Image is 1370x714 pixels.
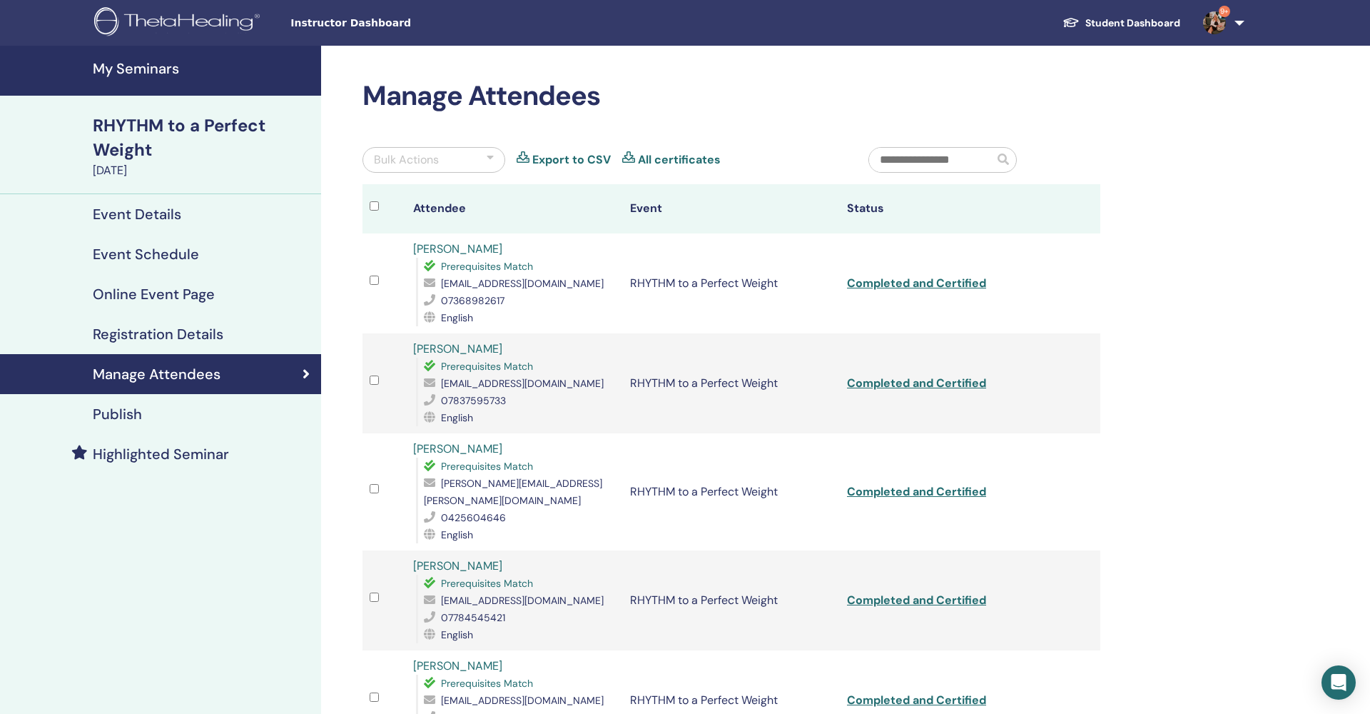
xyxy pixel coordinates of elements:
span: 07368982617 [441,294,504,307]
h4: Publish [93,406,142,423]
a: Completed and Certified [847,484,986,499]
h4: Highlighted Seminar [93,446,229,463]
a: Completed and Certified [847,593,986,608]
span: Prerequisites Match [441,577,533,590]
div: Bulk Actions [374,151,439,169]
div: Open Intercom Messenger [1321,665,1356,700]
td: RHYTHM to a Perfect Weight [623,333,840,433]
span: Instructor Dashboard [290,16,504,31]
td: RHYTHM to a Perfect Weight [623,233,840,333]
th: Event [623,184,840,233]
a: All certificates [638,151,721,169]
span: 0425604646 [441,511,506,524]
h4: Registration Details [93,326,223,343]
a: [PERSON_NAME] [413,241,502,256]
span: Prerequisites Match [441,460,533,473]
span: English [441,411,473,424]
span: 07784545421 [441,611,505,624]
h4: Manage Attendees [93,366,220,383]
a: Completed and Certified [847,376,986,391]
span: [PERSON_NAME][EMAIL_ADDRESS][PERSON_NAME][DOMAIN_NAME] [424,477,602,507]
a: Student Dashboard [1051,10,1192,36]
a: RHYTHM to a Perfect Weight[DATE] [84,114,321,179]
a: [PERSON_NAME] [413,558,502,573]
span: [EMAIL_ADDRESS][DOMAIN_NAME] [441,594,604,607]
a: [PERSON_NAME] [413,658,502,673]
span: Prerequisites Match [441,360,533,373]
a: Export to CSV [532,151,611,169]
span: 07837595733 [441,394,506,407]
td: RHYTHM to a Perfect Weight [623,550,840,650]
h4: Event Details [93,206,181,223]
span: [EMAIL_ADDRESS][DOMAIN_NAME] [441,377,604,390]
img: graduation-cap-white.svg [1062,16,1080,29]
img: logo.png [94,7,265,39]
div: [DATE] [93,162,313,179]
h4: Online Event Page [93,286,215,303]
span: Prerequisites Match [441,260,533,273]
th: Status [840,184,1057,233]
a: Completed and Certified [847,276,986,291]
span: [EMAIL_ADDRESS][DOMAIN_NAME] [441,694,604,707]
span: English [441,628,473,641]
img: default.jpg [1203,11,1226,34]
a: [PERSON_NAME] [413,441,502,456]
th: Attendee [406,184,623,233]
span: 9+ [1219,6,1230,17]
a: [PERSON_NAME] [413,341,502,356]
h4: My Seminars [93,60,313,77]
a: Completed and Certified [847,693,986,708]
td: RHYTHM to a Perfect Weight [623,433,840,550]
span: English [441,528,473,541]
span: [EMAIL_ADDRESS][DOMAIN_NAME] [441,277,604,290]
div: RHYTHM to a Perfect Weight [93,114,313,162]
h2: Manage Attendees [362,80,1100,113]
span: Prerequisites Match [441,677,533,690]
span: English [441,311,473,324]
h4: Event Schedule [93,246,199,263]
